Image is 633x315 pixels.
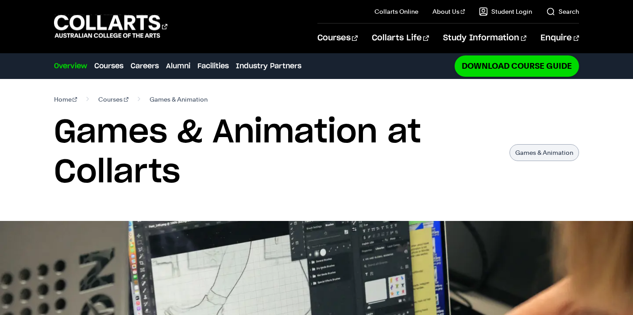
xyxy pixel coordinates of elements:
[479,7,532,16] a: Student Login
[546,7,579,16] a: Search
[197,61,229,71] a: Facilities
[54,93,77,106] a: Home
[54,61,87,71] a: Overview
[54,113,501,193] h1: Games & Animation at Collarts
[94,61,124,71] a: Courses
[54,14,167,39] div: Go to homepage
[432,7,465,16] a: About Us
[236,61,301,71] a: Industry Partners
[374,7,418,16] a: Collarts Online
[455,55,579,76] a: Download Course Guide
[509,144,579,161] p: Games & Animation
[540,24,579,53] a: Enquire
[166,61,190,71] a: Alumni
[317,24,358,53] a: Courses
[150,93,208,106] span: Games & Animation
[372,24,429,53] a: Collarts Life
[443,24,526,53] a: Study Information
[98,93,128,106] a: Courses
[131,61,159,71] a: Careers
